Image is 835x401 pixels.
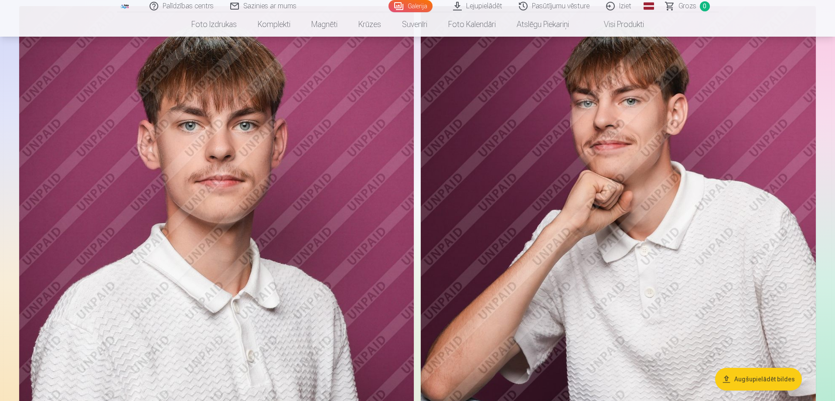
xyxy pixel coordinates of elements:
span: Grozs [678,1,696,11]
button: Augšupielādēt bildes [715,368,802,391]
a: Suvenīri [392,12,438,37]
a: Magnēti [301,12,348,37]
a: Krūzes [348,12,392,37]
a: Foto izdrukas [181,12,247,37]
a: Visi produkti [579,12,654,37]
img: /fa1 [120,3,130,9]
span: 0 [700,1,710,11]
a: Foto kalendāri [438,12,506,37]
a: Atslēgu piekariņi [506,12,579,37]
a: Komplekti [247,12,301,37]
